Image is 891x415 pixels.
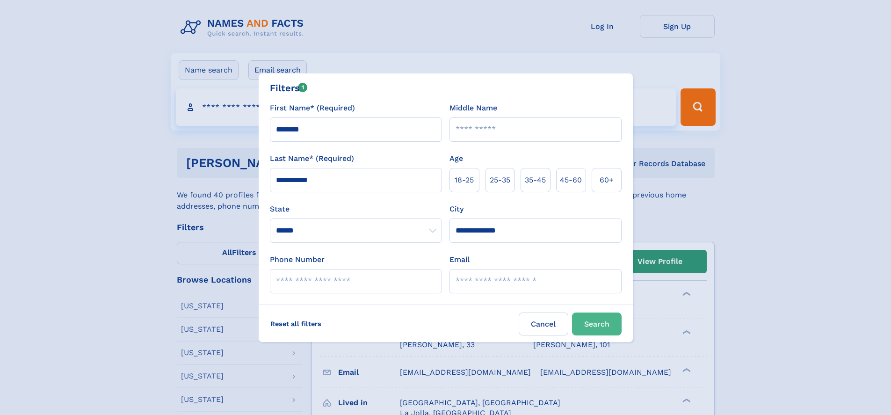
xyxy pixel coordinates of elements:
[449,153,463,164] label: Age
[270,81,308,95] div: Filters
[519,313,568,335] label: Cancel
[525,175,546,186] span: 35‑45
[449,102,497,114] label: Middle Name
[270,102,355,114] label: First Name* (Required)
[572,313,622,335] button: Search
[270,204,442,215] label: State
[449,254,470,265] label: Email
[560,175,582,186] span: 45‑60
[270,254,325,265] label: Phone Number
[490,175,510,186] span: 25‑35
[600,175,614,186] span: 60+
[270,153,354,164] label: Last Name* (Required)
[264,313,327,335] label: Reset all filters
[455,175,474,186] span: 18‑25
[449,204,464,215] label: City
